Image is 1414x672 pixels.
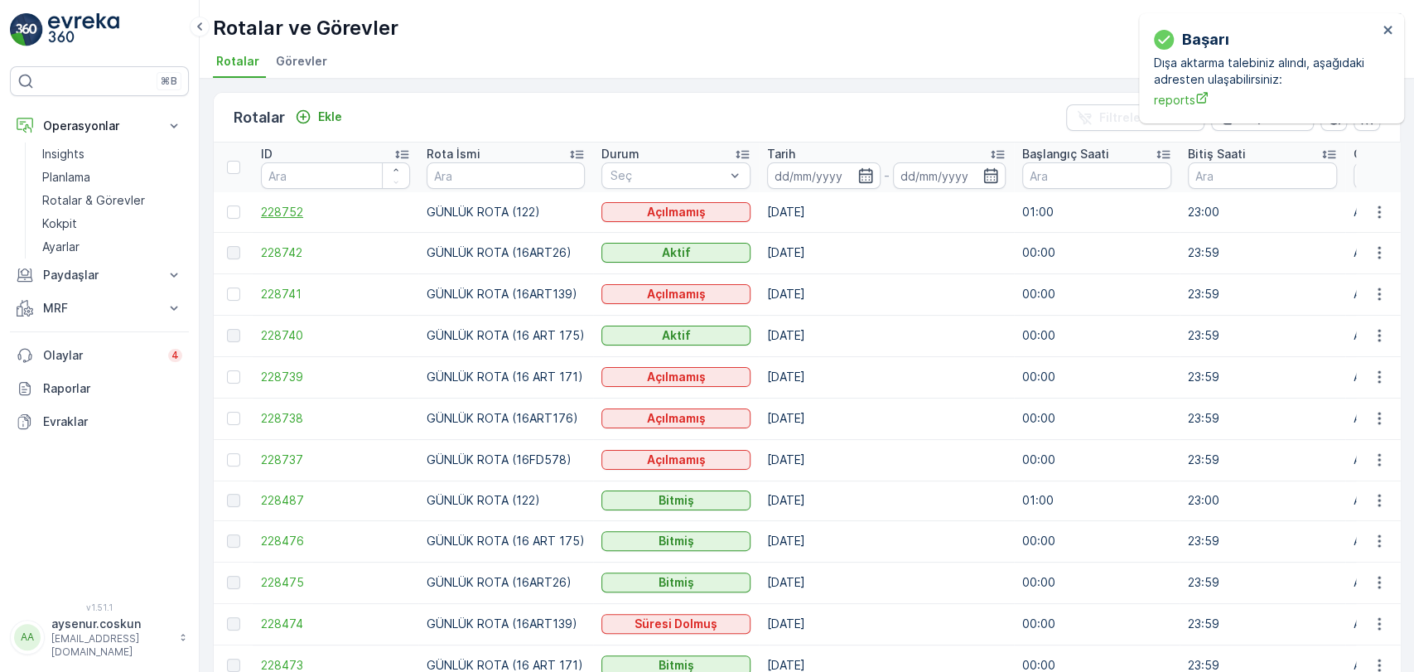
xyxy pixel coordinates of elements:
[1188,286,1337,302] p: 23:59
[427,369,585,385] p: GÜNLÜK ROTA (16 ART 171)
[1022,286,1171,302] p: 00:00
[161,75,177,88] p: ⌘B
[427,327,585,344] p: GÜNLÜK ROTA (16 ART 175)
[48,13,119,46] img: logo_light-DOdMpM7g.png
[261,327,410,344] a: 228740
[759,439,1014,481] td: [DATE]
[759,273,1014,315] td: [DATE]
[227,205,240,219] div: Toggle Row Selected
[647,410,706,427] p: Açılmamış
[427,410,585,427] p: GÜNLÜK ROTA (16ART176)
[227,617,240,631] div: Toggle Row Selected
[261,286,410,302] a: 228741
[1188,244,1337,261] p: 23:59
[36,189,189,212] a: Rotalar & Görevler
[42,192,145,209] p: Rotalar & Görevler
[261,146,273,162] p: ID
[261,162,410,189] input: Ara
[227,576,240,589] div: Toggle Row Selected
[36,143,189,166] a: Insights
[227,288,240,301] div: Toggle Row Selected
[767,146,795,162] p: Tarih
[610,167,725,184] p: Seç
[318,109,342,125] p: Ekle
[601,409,750,428] button: Açılmamış
[601,243,750,263] button: Aktif
[1383,23,1394,39] button: close
[43,300,156,317] p: MRF
[1022,492,1171,509] p: 01:00
[1188,204,1337,220] p: 23:00
[759,356,1014,398] td: [DATE]
[1022,574,1171,591] p: 00:00
[213,15,398,41] p: Rotalar ve Görevler
[427,616,585,632] p: GÜNLÜK ROTA (16ART139)
[759,481,1014,520] td: [DATE]
[1188,492,1337,509] p: 23:00
[36,212,189,235] a: Kokpit
[893,162,1006,189] input: dd/mm/yyyy
[36,166,189,189] a: Planlama
[43,267,156,283] p: Paydaşlar
[647,452,706,468] p: Açılmamış
[171,349,179,362] p: 4
[261,369,410,385] span: 228739
[10,109,189,143] button: Operasyonlar
[659,492,694,509] p: Bitmiş
[647,286,706,302] p: Açılmamış
[10,292,189,325] button: MRF
[601,284,750,304] button: Açılmamış
[601,573,750,592] button: Bitmiş
[662,244,691,261] p: Aktif
[1188,533,1337,549] p: 23:59
[1022,533,1171,549] p: 00:00
[227,329,240,342] div: Toggle Row Selected
[261,574,410,591] a: 228475
[1188,162,1337,189] input: Ara
[1188,616,1337,632] p: 23:59
[234,106,285,129] p: Rotalar
[1188,327,1337,344] p: 23:59
[759,398,1014,439] td: [DATE]
[43,347,158,364] p: Olaylar
[227,246,240,259] div: Toggle Row Selected
[601,146,639,162] p: Durum
[216,53,259,70] span: Rotalar
[227,453,240,467] div: Toggle Row Selected
[261,533,410,549] a: 228476
[427,204,585,220] p: GÜNLÜK ROTA (122)
[43,380,182,397] p: Raporlar
[42,146,84,162] p: Insights
[635,616,717,632] p: Süresi Dolmuş
[1022,327,1171,344] p: 00:00
[261,244,410,261] a: 228742
[427,452,585,468] p: GÜNLÜK ROTA (16FD578)
[427,244,585,261] p: GÜNLÜK ROTA (16ART26)
[1022,244,1171,261] p: 00:00
[261,492,410,509] span: 228487
[43,413,182,430] p: Evraklar
[759,562,1014,603] td: [DATE]
[427,574,585,591] p: GÜNLÜK ROTA (16ART26)
[10,259,189,292] button: Paydaşlar
[10,13,43,46] img: logo
[659,574,694,591] p: Bitmiş
[427,146,480,162] p: Rota İsmi
[659,533,694,549] p: Bitmiş
[42,239,80,255] p: Ayarlar
[1154,91,1378,109] a: reports
[227,659,240,672] div: Toggle Row Selected
[10,616,189,659] button: AAaysenur.coskun[EMAIL_ADDRESS][DOMAIN_NAME]
[1099,109,1194,126] p: Filtreleri temizle
[601,202,750,222] button: Açılmamış
[51,632,171,659] p: [EMAIL_ADDRESS][DOMAIN_NAME]
[43,118,156,134] p: Operasyonlar
[1022,162,1171,189] input: Ara
[227,370,240,384] div: Toggle Row Selected
[42,169,90,186] p: Planlama
[261,616,410,632] span: 228474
